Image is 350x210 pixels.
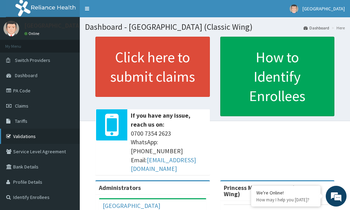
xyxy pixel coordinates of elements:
[24,22,82,29] p: [GEOGRAPHIC_DATA]
[304,25,329,31] a: Dashboard
[15,72,37,79] span: Dashboard
[99,184,141,192] b: Administrators
[103,202,160,210] a: [GEOGRAPHIC_DATA]
[256,190,315,196] div: We're Online!
[256,197,315,203] p: How may I help you today?
[15,118,27,124] span: Tariffs
[131,111,190,128] b: If you have any issue, reach us on:
[220,37,335,116] a: How to Identify Enrollees
[85,22,345,31] h1: Dashboard - [GEOGRAPHIC_DATA] (Classic Wing)
[302,6,345,12] span: [GEOGRAPHIC_DATA]
[15,103,28,109] span: Claims
[131,156,196,173] a: [EMAIL_ADDRESS][DOMAIN_NAME]
[290,4,298,13] img: User Image
[3,21,19,36] img: User Image
[24,31,41,36] a: Online
[224,184,314,198] strong: Princess Medical Center (Classic Wing)
[330,25,345,31] li: Here
[15,57,50,63] span: Switch Providers
[95,37,210,97] a: Click here to submit claims
[131,129,206,174] span: 0700 7354 2623 WhatsApp: [PHONE_NUMBER] Email:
